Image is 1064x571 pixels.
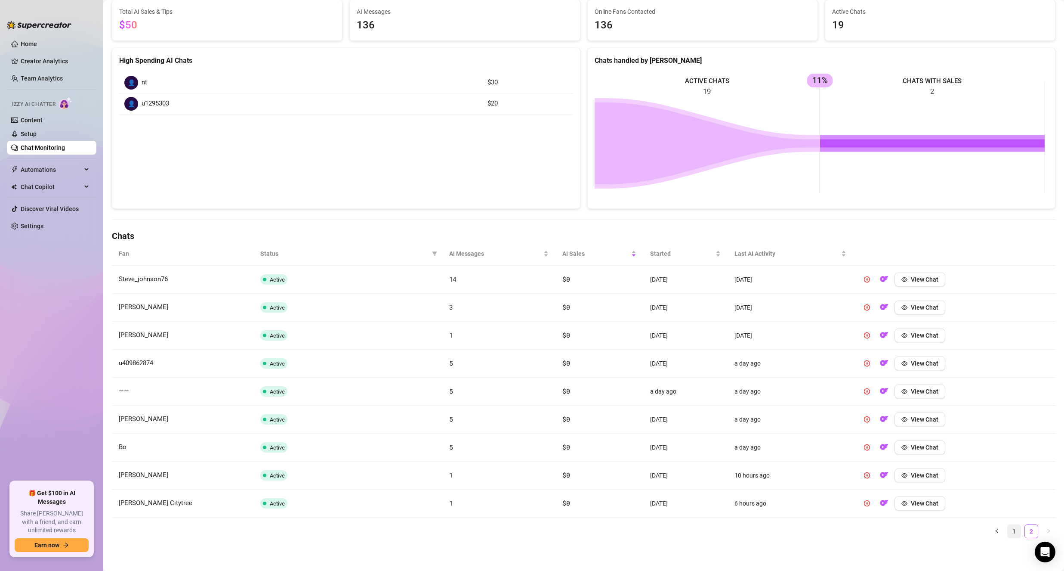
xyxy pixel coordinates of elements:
span: $0 [562,471,570,479]
a: OF [877,306,891,313]
td: [DATE] [643,406,728,434]
span: 5 [449,387,453,395]
span: $0 [562,387,570,395]
button: OF [877,441,891,454]
span: eye [901,444,907,450]
td: [DATE] [728,294,853,322]
article: $20 [487,99,568,109]
img: OF [880,387,888,395]
span: Online Fans Contacted [595,7,811,16]
span: $0 [562,443,570,451]
button: OF [877,385,891,398]
a: OF [877,502,891,509]
a: 2 [1025,525,1038,538]
button: OF [877,357,891,370]
span: [PERSON_NAME] [119,415,168,423]
span: Izzy AI Chatter [12,100,56,109]
span: 5 [449,415,453,423]
td: [DATE] [643,490,728,518]
span: pause-circle [864,304,870,310]
span: arrow-right [63,542,69,548]
button: View Chat [894,413,945,426]
span: pause-circle [864,360,870,366]
span: 136 [595,17,811,34]
span: 3 [449,303,453,311]
span: $0 [562,303,570,311]
span: Active [270,304,285,311]
a: OF [877,418,891,425]
a: Setup [21,130,37,137]
span: View Chat [911,500,938,507]
a: Chat Monitoring [21,144,65,151]
img: OF [880,499,888,507]
span: Active [270,388,285,395]
th: AI Messages [442,242,555,266]
button: View Chat [894,273,945,286]
span: eye [901,416,907,422]
span: eye [901,500,907,506]
span: eye [901,276,907,282]
span: View Chat [911,304,938,311]
div: Chats handled by [PERSON_NAME] [595,55,1049,66]
span: View Chat [911,388,938,395]
span: AI Messages [449,249,542,258]
span: right [1046,528,1051,534]
span: Steve_johnson76 [119,275,168,283]
td: 10 hours ago [728,462,853,490]
button: View Chat [894,441,945,454]
button: OF [877,497,891,510]
span: View Chat [911,472,938,479]
span: View Chat [911,444,938,451]
span: Share [PERSON_NAME] with a friend, and earn unlimited rewards [15,509,89,535]
span: Active [270,276,285,283]
button: OF [877,301,891,314]
li: 2 [1024,524,1038,538]
span: eye [901,388,907,394]
a: Content [21,117,43,124]
a: OF [877,362,891,369]
h4: Chats [112,230,1055,242]
span: 1 [449,499,453,507]
span: —— [119,387,129,395]
button: OF [877,273,891,286]
td: [DATE] [643,350,728,378]
span: 🎁 Get $100 in AI Messages [15,489,89,506]
span: Status [260,249,429,258]
span: pause-circle [864,276,870,282]
td: 6 hours ago [728,490,853,518]
span: thunderbolt [11,166,18,173]
span: $50 [119,19,137,31]
button: OF [877,329,891,342]
span: $0 [562,415,570,423]
span: [PERSON_NAME] [119,471,168,479]
span: filter [432,251,437,256]
a: OF [877,474,891,481]
span: [PERSON_NAME] [119,331,168,339]
span: $0 [562,499,570,507]
a: 1 [1008,525,1021,538]
li: Previous Page [990,524,1004,538]
span: $0 [562,359,570,367]
span: Active [270,332,285,339]
td: [DATE] [728,266,853,294]
td: a day ago [728,378,853,406]
th: AI Sales [555,242,643,266]
span: pause-circle [864,388,870,394]
span: 5 [449,359,453,367]
span: Last AI Activity [734,249,839,258]
th: Started [643,242,728,266]
a: Creator Analytics [21,54,89,68]
th: Fan [112,242,253,266]
img: OF [880,303,888,311]
span: View Chat [911,416,938,423]
a: Team Analytics [21,75,63,82]
td: [DATE] [643,434,728,462]
span: $0 [562,331,570,339]
button: View Chat [894,357,945,370]
span: eye [901,332,907,338]
img: OF [880,415,888,423]
span: 136 [357,17,573,34]
span: Active [270,444,285,451]
span: u1295303 [142,99,169,109]
button: Earn nowarrow-right [15,538,89,552]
